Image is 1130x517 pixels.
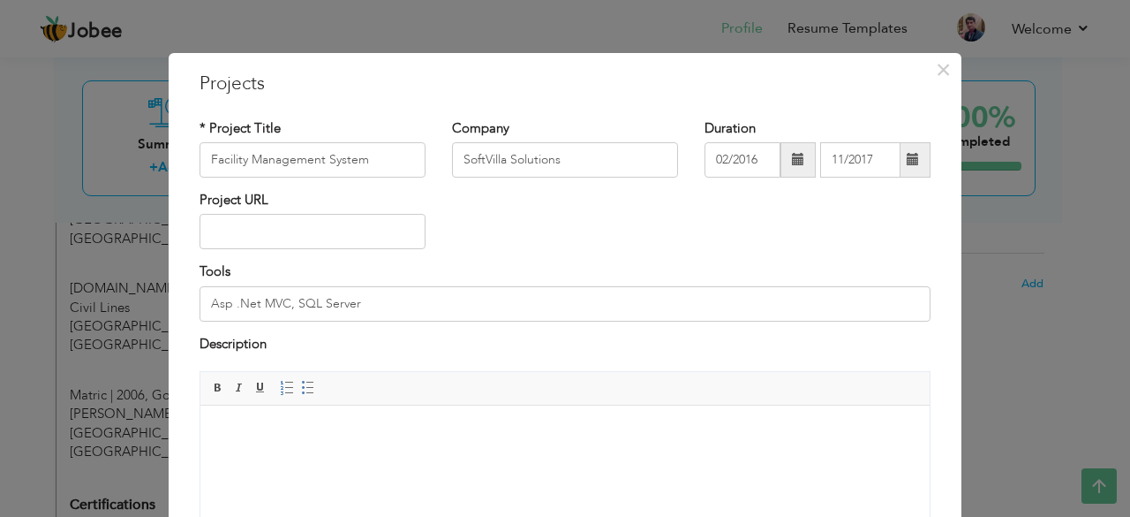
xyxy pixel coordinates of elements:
input: From [704,142,780,178]
span: × [936,54,951,86]
button: Close [929,56,957,84]
label: Description [200,335,267,354]
label: Tools [200,262,230,281]
a: Insert/Remove Bulleted List [298,378,318,398]
label: Company [452,119,509,138]
label: Project URL [200,191,268,209]
label: * Project Title [200,119,281,138]
label: Duration [704,119,756,138]
a: Italic [230,378,249,398]
input: Present [820,142,900,178]
h3: Projects [200,71,930,97]
a: Insert/Remove Numbered List [277,378,297,398]
a: Bold [208,378,228,398]
a: Underline [251,378,270,398]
